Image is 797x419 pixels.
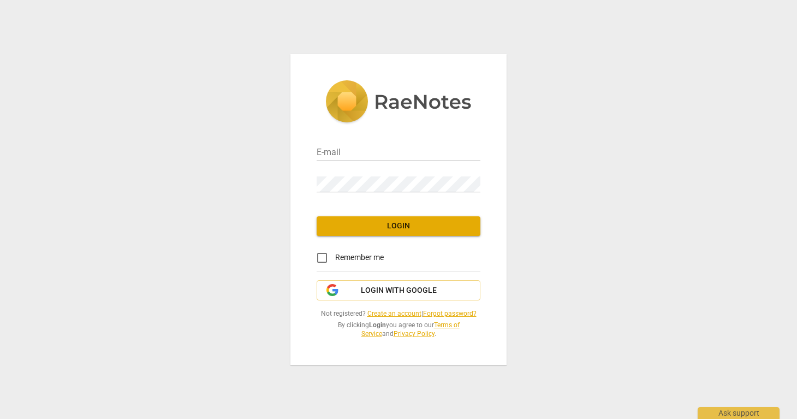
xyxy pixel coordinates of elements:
b: Login [369,321,386,329]
span: Login with Google [361,285,437,296]
span: Login [325,221,472,232]
img: 5ac2273c67554f335776073100b6d88f.svg [325,80,472,125]
a: Privacy Policy [394,330,435,338]
a: Terms of Service [361,321,460,338]
div: Ask support [698,407,780,419]
a: Create an account [367,310,421,317]
span: Remember me [335,252,384,263]
span: Not registered? | [317,309,480,318]
span: By clicking you agree to our and . [317,321,480,339]
button: Login with Google [317,280,480,301]
a: Forgot password? [423,310,477,317]
button: Login [317,216,480,236]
